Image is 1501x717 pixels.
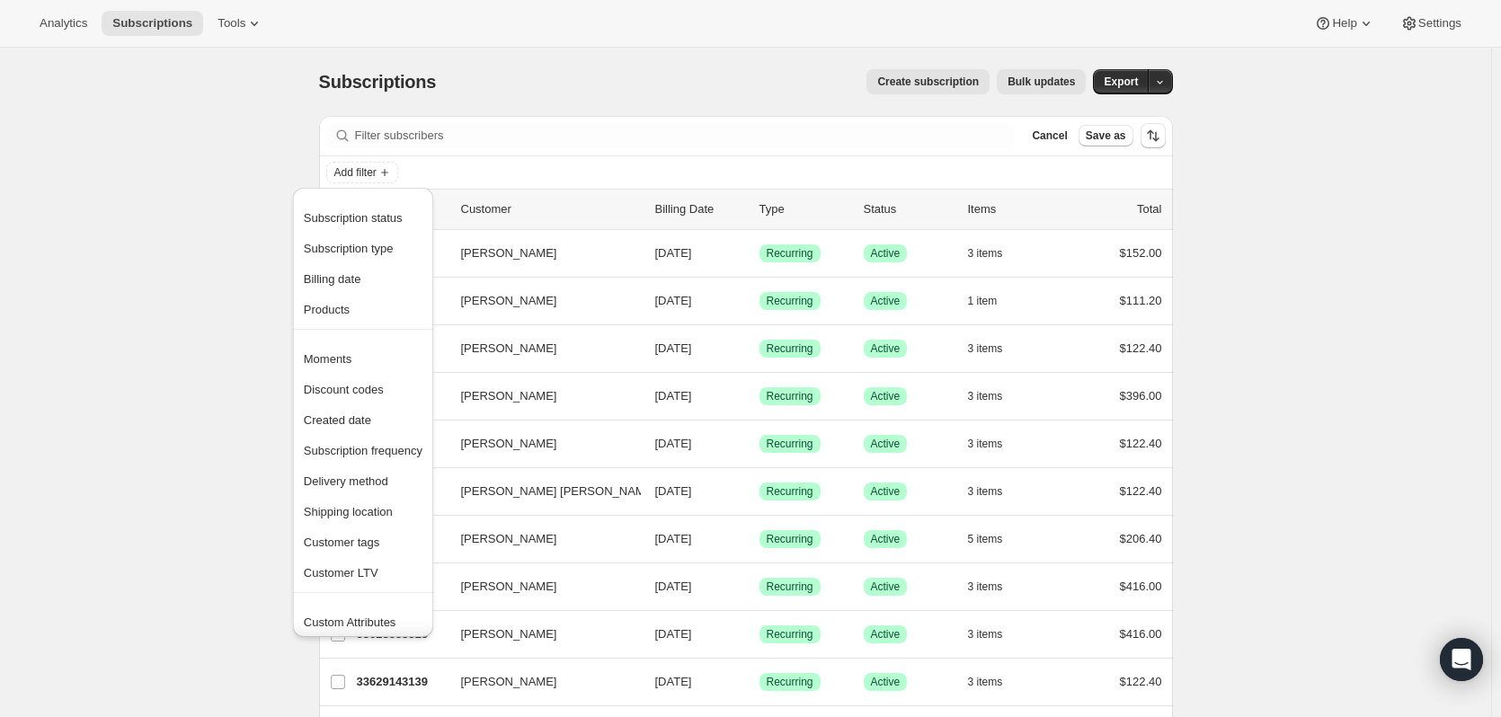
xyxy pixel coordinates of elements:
button: 3 items [968,574,1023,599]
button: Add filter [326,162,398,183]
div: 33628553315[PERSON_NAME][DATE]SuccessRecurringSuccessActive3 items$416.00 [357,622,1162,647]
button: [PERSON_NAME] [450,572,630,601]
span: 5 items [968,532,1003,546]
input: Filter subscribers [355,123,1015,148]
button: [PERSON_NAME] [450,287,630,315]
button: Cancel [1025,125,1074,146]
span: Customer LTV [304,566,378,580]
span: 3 items [968,246,1003,261]
span: [PERSON_NAME] [461,244,557,262]
span: Subscription status [304,211,403,225]
div: 33627668579[PERSON_NAME][DATE]SuccessRecurringSuccessActive1 item$111.20 [357,288,1162,314]
button: [PERSON_NAME] [450,429,630,458]
div: 33627897955[PERSON_NAME][DATE]SuccessRecurringSuccessActive3 items$416.00 [357,574,1162,599]
p: Status [864,200,954,218]
span: Settings [1418,16,1461,31]
span: Active [871,246,901,261]
span: [DATE] [655,246,692,260]
span: Active [871,675,901,689]
button: 3 items [968,479,1023,504]
button: 1 item [968,288,1017,314]
div: Type [759,200,849,218]
button: Sort the results [1141,123,1166,148]
span: Recurring [767,627,813,642]
span: Subscription type [304,242,394,255]
span: Active [871,627,901,642]
button: 5 items [968,527,1023,552]
div: 33628880995[PERSON_NAME] [PERSON_NAME][DATE]SuccessRecurringSuccessActive3 items$122.40 [357,479,1162,504]
span: Active [871,532,901,546]
span: Recurring [767,294,813,308]
span: 3 items [968,580,1003,594]
span: [PERSON_NAME] [461,292,557,310]
span: Recurring [767,675,813,689]
p: Total [1137,200,1161,218]
span: 3 items [968,341,1003,356]
span: 3 items [968,484,1003,499]
span: Analytics [40,16,87,31]
button: Bulk updates [997,69,1086,94]
span: $122.40 [1120,484,1162,498]
span: 1 item [968,294,998,308]
span: [PERSON_NAME] [461,578,557,596]
span: Active [871,294,901,308]
span: $206.40 [1120,532,1162,545]
span: Discount codes [304,383,384,396]
span: Recurring [767,484,813,499]
span: Create subscription [877,75,979,89]
span: Bulk updates [1008,75,1075,89]
span: Subscriptions [319,72,437,92]
button: Help [1303,11,1385,36]
button: Export [1093,69,1149,94]
span: 3 items [968,389,1003,403]
span: [PERSON_NAME] [461,340,557,358]
span: Active [871,437,901,451]
span: Delivery method [304,474,388,488]
span: Active [871,580,901,594]
span: [PERSON_NAME] [461,387,557,405]
span: Recurring [767,341,813,356]
span: $416.00 [1120,580,1162,593]
span: [DATE] [655,675,692,688]
span: Created date [304,413,371,427]
span: Recurring [767,580,813,594]
span: $416.00 [1120,627,1162,641]
span: $122.40 [1120,437,1162,450]
span: Recurring [767,437,813,451]
span: Recurring [767,246,813,261]
span: [PERSON_NAME] [461,530,557,548]
button: 3 items [968,336,1023,361]
button: 3 items [968,669,1023,695]
button: [PERSON_NAME] [450,382,630,411]
p: Billing Date [655,200,745,218]
button: [PERSON_NAME] [450,668,630,696]
span: $122.40 [1120,341,1162,355]
span: [DATE] [655,484,692,498]
span: Recurring [767,389,813,403]
span: $122.40 [1120,675,1162,688]
span: Export [1104,75,1138,89]
p: 33629143139 [357,673,447,691]
button: Save as [1079,125,1133,146]
span: [PERSON_NAME] [461,625,557,643]
div: IDCustomerBilling DateTypeStatusItemsTotal [357,200,1162,218]
span: $111.20 [1120,294,1162,307]
button: Subscriptions [102,11,203,36]
div: 33628422243[PERSON_NAME][DATE]SuccessRecurringSuccessActive3 items$122.40 [357,431,1162,456]
button: Analytics [29,11,98,36]
span: Customer tags [304,536,380,549]
button: [PERSON_NAME] [450,239,630,268]
span: Active [871,484,901,499]
span: [PERSON_NAME] [461,435,557,453]
span: [DATE] [655,437,692,450]
span: Cancel [1032,128,1067,143]
span: 3 items [968,437,1003,451]
span: Help [1332,16,1356,31]
span: [DATE] [655,580,692,593]
button: 3 items [968,384,1023,409]
span: Products [304,303,350,316]
span: Subscription frequency [304,444,422,457]
div: 33627930723[PERSON_NAME][DATE]SuccessRecurringSuccessActive3 items$152.00 [357,241,1162,266]
button: 3 items [968,622,1023,647]
button: [PERSON_NAME] [PERSON_NAME] [450,477,630,506]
